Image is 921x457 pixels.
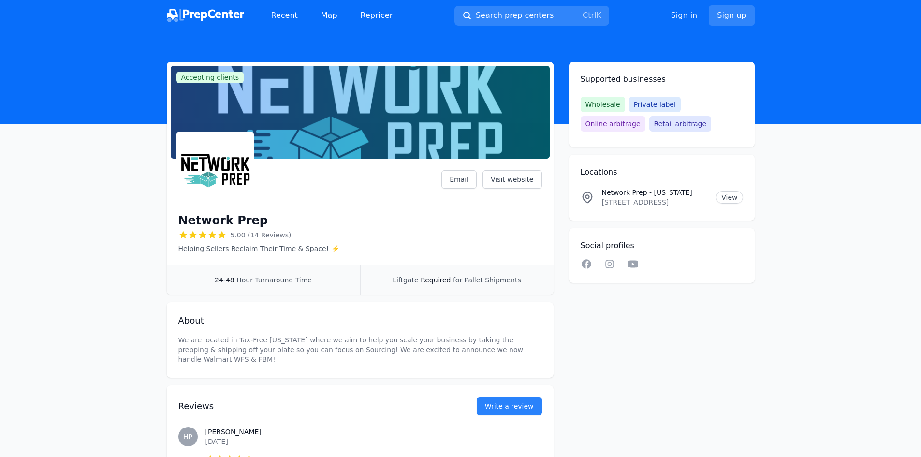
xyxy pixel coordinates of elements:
[454,6,609,26] button: Search prep centersCtrlK
[602,197,709,207] p: [STREET_ADDRESS]
[178,133,252,207] img: Network Prep
[602,188,709,197] p: Network Prep - [US_STATE]
[581,74,743,85] h2: Supported businesses
[215,276,234,284] span: 24-48
[205,427,542,437] h3: [PERSON_NAME]
[581,97,625,112] span: Wholesale
[581,166,743,178] h2: Locations
[671,10,698,21] a: Sign in
[183,433,192,440] span: HP
[178,244,339,253] p: Helping Sellers Reclaim Their Time & Space! ⚡️
[263,6,306,25] a: Recent
[629,97,681,112] span: Private label
[477,397,542,415] a: Write a review
[393,276,418,284] span: Liftgate
[353,6,401,25] a: Repricer
[231,230,292,240] span: 5.00 (14 Reviews)
[167,9,244,22] img: PrepCenter
[441,170,477,189] a: Email
[709,5,754,26] a: Sign up
[205,438,228,445] time: [DATE]
[453,276,521,284] span: for Pallet Shipments
[716,191,743,204] a: View
[178,335,542,364] p: We are located in Tax-Free [US_STATE] where we aim to help you scale your business by taking the ...
[421,276,451,284] span: Required
[649,116,711,132] span: Retail arbitrage
[236,276,312,284] span: Hour Turnaround Time
[178,314,542,327] h2: About
[476,10,554,21] span: Search prep centers
[581,116,645,132] span: Online arbitrage
[176,72,244,83] span: Accepting clients
[581,240,743,251] h2: Social profiles
[482,170,542,189] a: Visit website
[313,6,345,25] a: Map
[596,11,601,20] kbd: K
[178,213,268,228] h1: Network Prep
[178,399,446,413] h2: Reviews
[583,11,596,20] kbd: Ctrl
